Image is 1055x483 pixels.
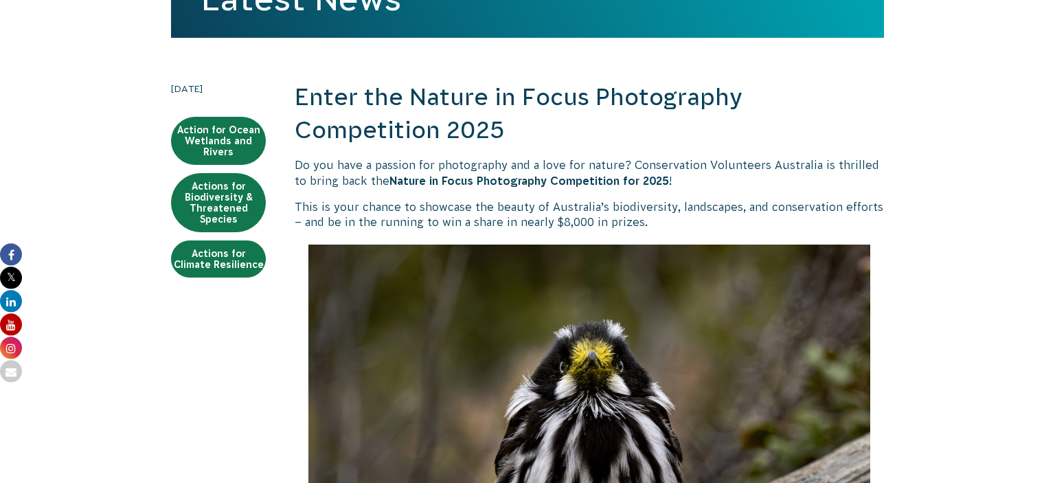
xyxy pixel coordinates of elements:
[295,157,884,188] p: Do you have a passion for photography and a love for nature? Conservation Volunteers Australia is...
[171,173,266,232] a: Actions for Biodiversity & Threatened Species
[171,240,266,278] a: Actions for Climate Resilience
[171,81,266,96] time: [DATE]
[389,175,669,187] strong: Nature in Focus Photography Competition for 2025
[295,81,884,146] h2: Enter the Nature in Focus Photography Competition 2025
[295,199,884,230] p: This is your chance to showcase the beauty of Australia’s biodiversity, landscapes, and conservat...
[171,117,266,165] a: Action for Ocean Wetlands and Rivers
